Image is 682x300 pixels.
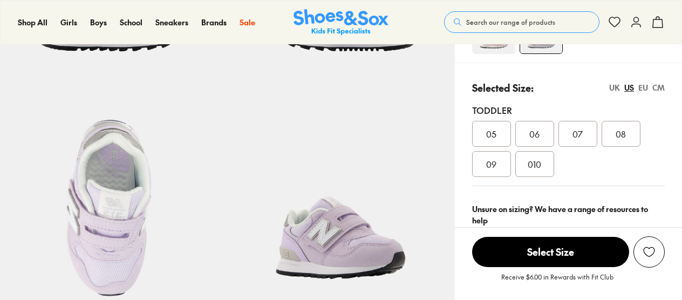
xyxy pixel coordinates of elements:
[528,158,541,171] span: 010
[201,17,227,28] a: Brands
[444,11,599,33] button: Search our range of products
[294,9,388,36] a: Shoes & Sox
[472,203,665,226] div: Unsure on sizing? We have a range of resources to help
[624,82,634,93] div: US
[486,127,496,140] span: 05
[472,80,534,95] p: Selected Size:
[638,82,648,93] div: EU
[155,17,188,28] a: Sneakers
[616,127,626,140] span: 08
[501,272,613,291] p: Receive $6.00 in Rewards with Fit Club
[472,236,629,268] button: Select Size
[466,17,555,27] span: Search our range of products
[90,17,107,28] a: Boys
[633,236,665,268] button: Add to Wishlist
[572,127,583,140] span: 07
[609,82,620,93] div: UK
[472,104,665,117] div: Toddler
[240,17,255,28] a: Sale
[120,17,142,28] a: School
[652,82,665,93] div: CM
[18,17,47,28] a: Shop All
[486,158,496,171] span: 09
[472,237,629,267] span: Select Size
[294,9,388,36] img: SNS_Logo_Responsive.svg
[60,17,77,28] a: Girls
[529,127,540,140] span: 06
